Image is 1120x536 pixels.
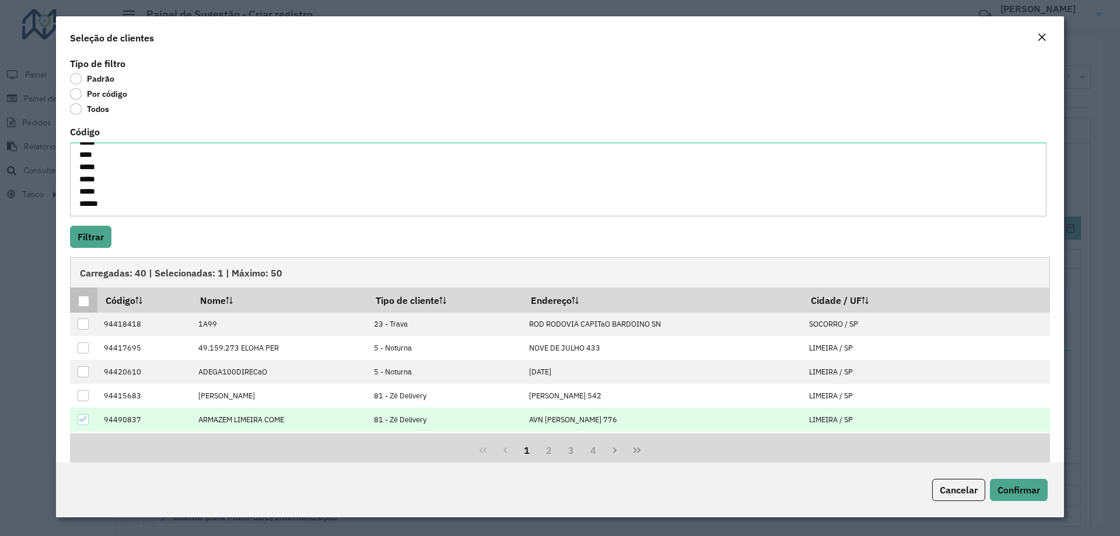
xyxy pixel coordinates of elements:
[626,439,648,461] button: Last Page
[803,336,1050,360] td: LIMEIRA / SP
[70,257,1050,288] div: Carregadas: 40 | Selecionadas: 1 | Máximo: 50
[803,313,1050,337] td: SOCORRO / SP
[998,484,1040,496] span: Confirmar
[70,73,114,85] label: Padrão
[192,360,367,384] td: ADEGA100DIRECaO
[192,384,367,408] td: [PERSON_NAME]
[97,288,192,312] th: Código
[1037,33,1046,42] em: Fechar
[523,288,803,312] th: Endereço
[932,479,985,501] button: Cancelar
[70,57,125,71] label: Tipo de filtro
[97,432,192,456] td: 94490450
[367,336,523,360] td: 5 - Noturna
[192,336,367,360] td: 49.159.273 ELOHA PER
[803,408,1050,432] td: LIMEIRA / SP
[192,432,367,456] td: BAR DO ZEZAO
[367,360,523,384] td: 5 - Noturna
[523,336,803,360] td: NOVE DE JULHO 433
[523,432,803,456] td: Santa Luzia 325
[523,313,803,337] td: ROD RODOVIA CAPITaO BARDOINO SN
[367,384,523,408] td: 81 - Zé Delivery
[97,408,192,432] td: 94490837
[516,439,538,461] button: 1
[367,432,523,456] td: 81 - Zé Delivery
[604,439,626,461] button: Next Page
[70,125,100,139] label: Código
[192,408,367,432] td: ARMAZEM LIMEIRA COME
[803,360,1050,384] td: LIMEIRA / SP
[523,360,803,384] td: [DATE]
[70,103,109,115] label: Todos
[192,313,367,337] td: 1A99
[940,484,978,496] span: Cancelar
[538,439,560,461] button: 2
[97,336,192,360] td: 94417695
[367,408,523,432] td: 81 - Zé Delivery
[803,288,1050,312] th: Cidade / UF
[97,360,192,384] td: 94420610
[1034,30,1050,45] button: Close
[70,226,111,248] button: Filtrar
[97,384,192,408] td: 94415683
[192,288,367,312] th: Nome
[367,288,523,312] th: Tipo de cliente
[97,313,192,337] td: 94418418
[803,384,1050,408] td: LIMEIRA / SP
[523,408,803,432] td: AVN [PERSON_NAME] 776
[990,479,1048,501] button: Confirmar
[70,31,154,45] h4: Seleção de clientes
[523,384,803,408] td: [PERSON_NAME] 542
[560,439,582,461] button: 3
[582,439,604,461] button: 4
[803,432,1050,456] td: MOGI MIRIM / SP
[70,88,127,100] label: Por código
[367,313,523,337] td: 23 - Trava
